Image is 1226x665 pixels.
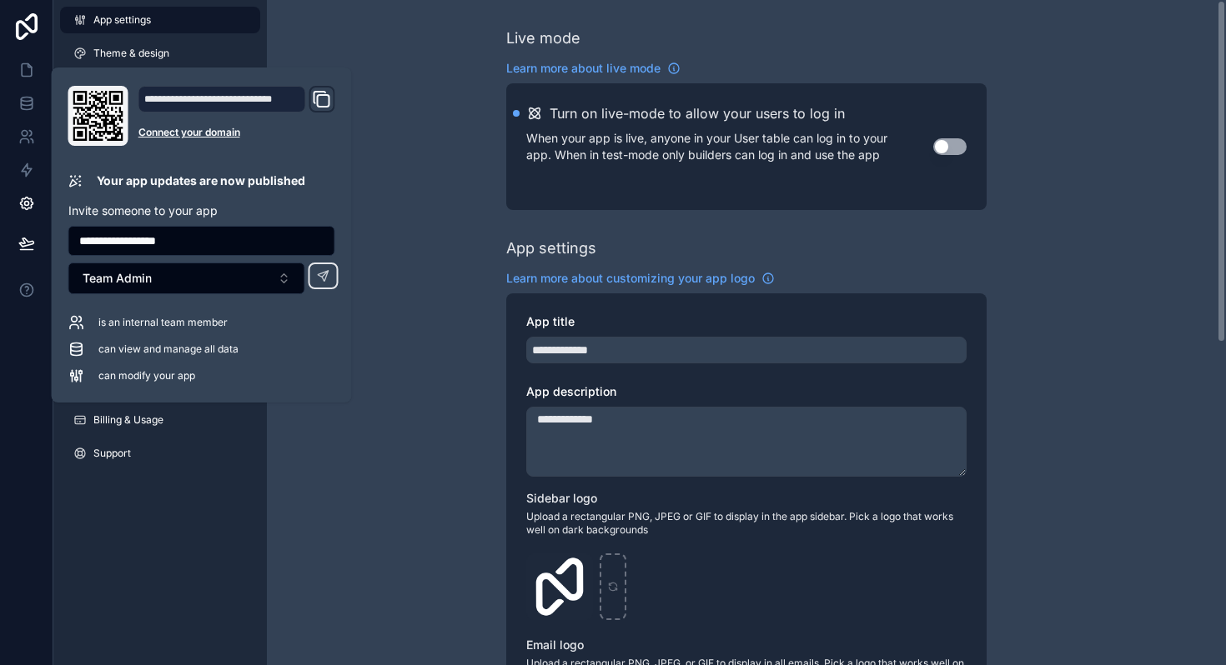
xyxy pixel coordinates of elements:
[506,270,775,287] a: Learn more about customizing your app logo
[60,7,260,33] a: App settings
[526,384,616,398] span: App description
[60,440,260,467] a: Support
[60,407,260,433] a: Billing & Usage
[506,27,580,50] div: Live mode
[93,47,169,60] span: Theme & design
[506,60,681,77] a: Learn more about live mode
[93,13,151,27] span: App settings
[526,637,584,652] span: Email logo
[98,342,239,356] span: can view and manage all data
[98,316,228,329] span: is an internal team member
[68,202,335,219] p: Invite someone to your app
[60,40,260,67] a: Theme & design
[526,130,933,163] p: When your app is live, anyone in your User table can log in to your app. When in test-mode only b...
[506,237,596,260] div: App settings
[98,369,195,382] span: can modify your app
[138,86,335,146] div: Domain and Custom Link
[526,491,597,505] span: Sidebar logo
[93,447,131,460] span: Support
[506,270,755,287] span: Learn more about customizing your app logo
[550,103,845,123] h2: Turn on live-mode to allow your users to log in
[93,413,163,427] span: Billing & Usage
[526,510,967,537] span: Upload a rectangular PNG, JPEG or GIF to display in the app sidebar. Pick a logo that works well ...
[506,60,661,77] span: Learn more about live mode
[526,314,575,328] span: App title
[68,262,305,294] button: Select Button
[97,172,305,189] p: Your app updates are now published
[138,126,335,139] a: Connect your domain
[83,270,152,287] span: Team Admin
